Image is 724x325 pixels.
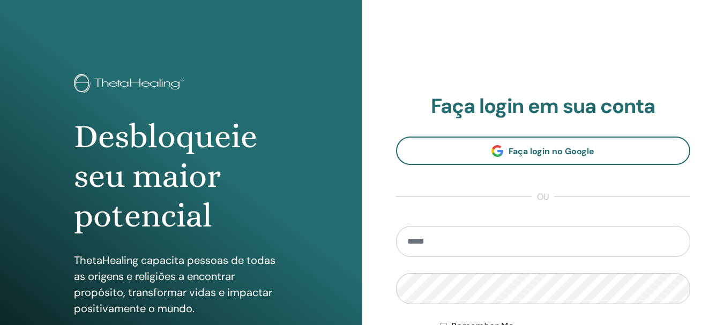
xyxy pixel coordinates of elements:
[396,137,691,165] a: Faça login no Google
[74,117,288,236] h1: Desbloqueie seu maior potencial
[396,94,691,119] h2: Faça login em sua conta
[74,252,288,316] p: ThetaHealing capacita pessoas de todas as origens e religiões a encontrar propósito, transformar ...
[532,191,554,203] span: ou
[509,146,594,157] span: Faça login no Google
